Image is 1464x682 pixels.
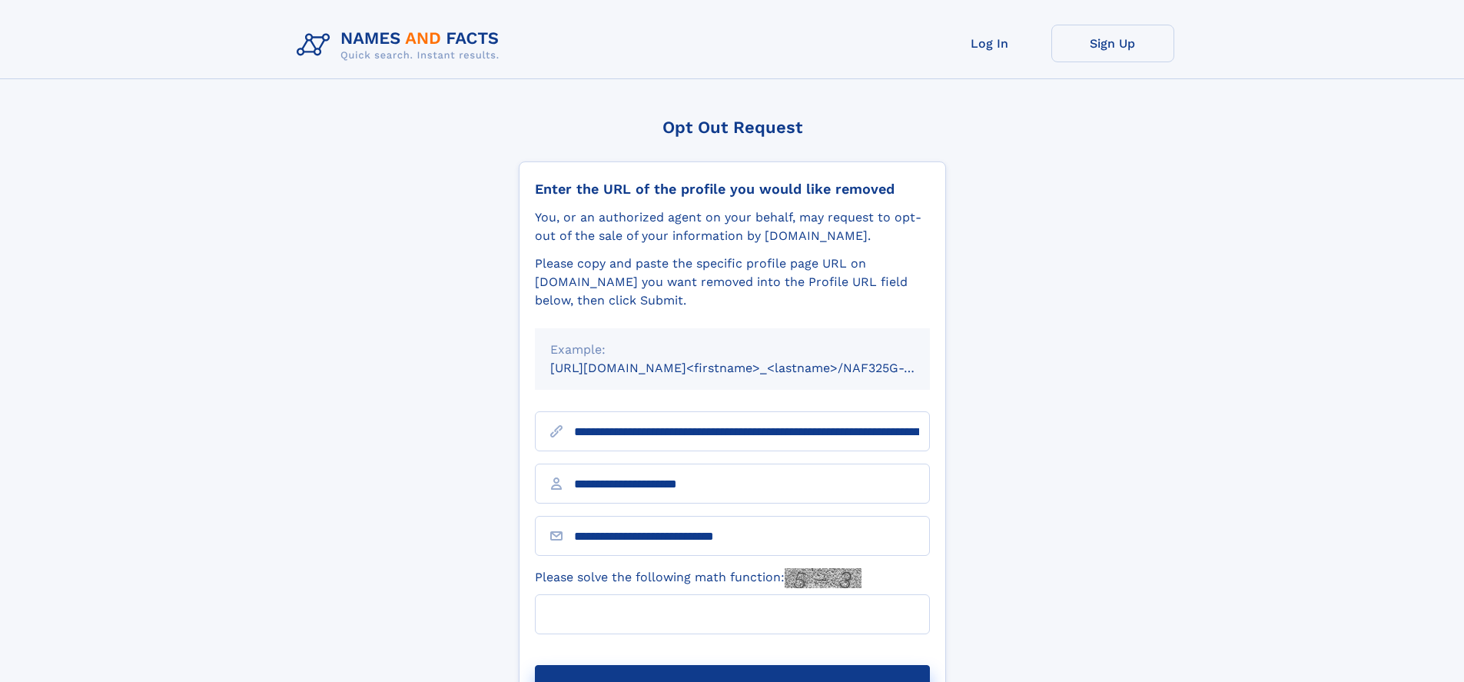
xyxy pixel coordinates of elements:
div: Enter the URL of the profile you would like removed [535,181,930,198]
div: Please copy and paste the specific profile page URL on [DOMAIN_NAME] you want removed into the Pr... [535,255,930,310]
img: Logo Names and Facts [290,25,512,66]
div: Example: [550,341,915,359]
small: [URL][DOMAIN_NAME]<firstname>_<lastname>/NAF325G-xxxxxxxx [550,361,959,375]
div: Opt Out Request [519,118,946,137]
label: Please solve the following math function: [535,568,861,588]
div: You, or an authorized agent on your behalf, may request to opt-out of the sale of your informatio... [535,208,930,245]
a: Sign Up [1051,25,1174,62]
a: Log In [928,25,1051,62]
